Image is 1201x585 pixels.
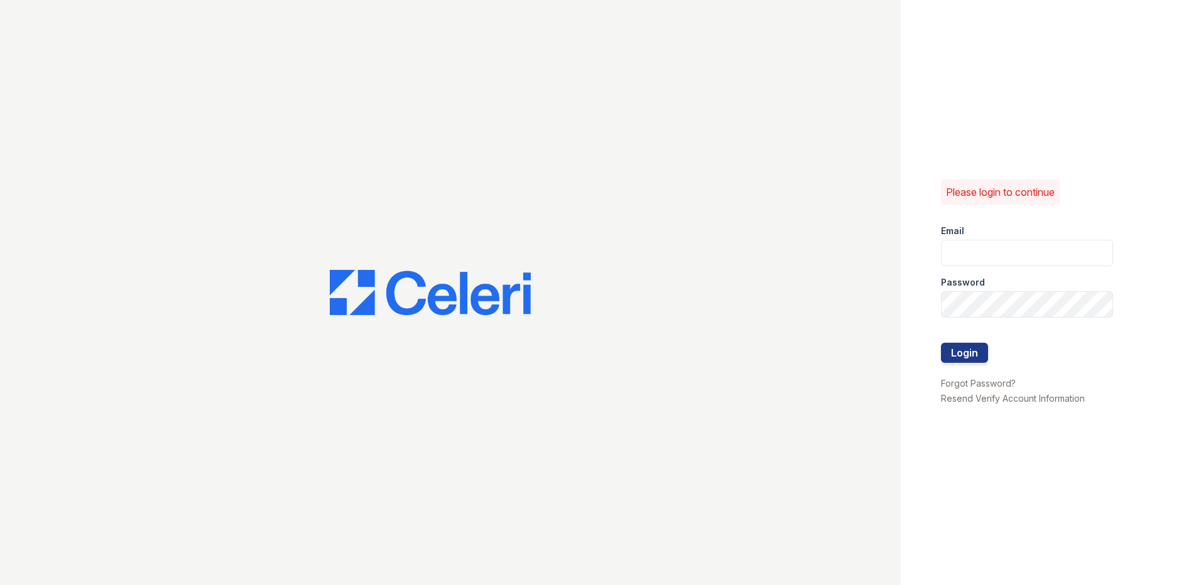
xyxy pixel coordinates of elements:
button: Login [941,343,988,363]
img: CE_Logo_Blue-a8612792a0a2168367f1c8372b55b34899dd931a85d93a1a3d3e32e68fde9ad4.png [330,270,531,315]
a: Forgot Password? [941,378,1016,389]
label: Password [941,276,985,289]
a: Resend Verify Account Information [941,393,1085,404]
label: Email [941,225,964,237]
p: Please login to continue [946,185,1055,200]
